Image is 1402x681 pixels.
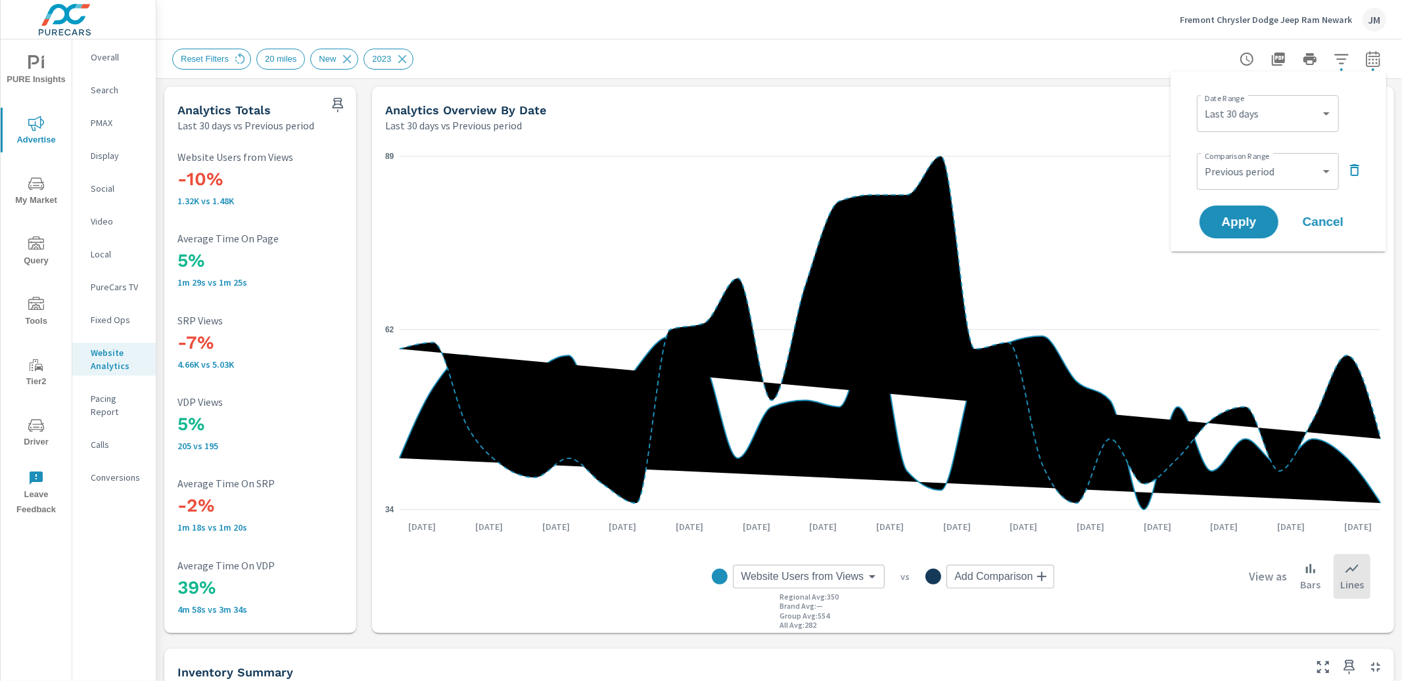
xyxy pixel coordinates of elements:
h3: -7% [177,332,351,354]
p: [DATE] [1202,520,1248,533]
span: Driver [5,418,68,450]
div: Conversions [72,468,156,487]
p: PMAX [91,116,145,129]
p: VDP Views [177,396,351,408]
span: Save this to your personalized report [1339,657,1360,678]
p: [DATE] [801,520,847,533]
span: 20 miles [257,54,304,64]
span: Tools [5,297,68,329]
div: New [310,49,358,70]
p: Average Time On SRP [177,477,351,489]
h3: 5% [177,250,351,272]
p: [DATE] [466,520,512,533]
p: PureCars TV [91,280,145,294]
p: Average Time On VDP [177,560,351,571]
div: JM [1363,8,1386,32]
p: [DATE] [666,520,713,533]
p: 4,659 vs 5,030 [177,359,351,370]
p: Fremont Chrysler Dodge Jeep Ram Newark [1180,14,1352,26]
h5: Inventory Summary [177,665,293,679]
h3: -2% [177,494,351,517]
span: Reset Filters [173,54,237,64]
span: My Market [5,176,68,208]
div: Fixed Ops [72,310,156,330]
p: vs [885,571,925,582]
div: Video [72,211,156,231]
p: Social [91,182,145,195]
p: Calls [91,438,145,451]
button: Make Fullscreen [1313,657,1334,678]
p: 1m 29s vs 1m 25s [177,277,351,288]
p: 4m 58s vs 3m 34s [177,604,351,615]
div: nav menu [1,39,72,523]
span: Advertise [5,116,68,148]
span: Apply [1213,216,1265,228]
div: Calls [72,435,156,454]
div: PMAX [72,113,156,133]
p: Regional Avg : 350 [780,592,839,602]
span: Leave Feedback [5,470,68,517]
p: Website Users from Views [177,151,351,163]
p: [DATE] [533,520,579,533]
p: All Avg : 282 [780,621,816,630]
h6: View as [1249,570,1287,583]
span: Save this to your personalized report [327,95,348,116]
div: 2023 [363,49,413,70]
p: 205 vs 195 [177,441,351,451]
span: Tier2 [5,357,68,389]
button: Print Report [1297,46,1323,72]
p: Overall [91,51,145,64]
h3: -10% [177,168,351,190]
button: Minimize Widget [1365,657,1386,678]
p: [DATE] [400,520,446,533]
span: New [311,54,344,64]
div: Add Comparison [946,565,1054,588]
p: [DATE] [934,520,980,533]
span: Cancel [1297,216,1349,228]
p: Group Avg : 554 [780,611,830,621]
p: [DATE] [1335,520,1381,533]
div: PureCars TV [72,277,156,297]
h5: Analytics Overview By Date [385,103,546,117]
p: Local [91,248,145,261]
p: Conversions [91,471,145,484]
text: 34 [385,505,394,514]
p: Fixed Ops [91,313,145,326]
p: Last 30 days vs Previous period [385,118,522,133]
p: Video [91,215,145,228]
p: [DATE] [1134,520,1180,533]
div: Website Users from Views [733,565,885,588]
div: Website Analytics [72,343,156,376]
p: SRP Views [177,315,351,326]
p: Display [91,149,145,162]
text: 62 [385,325,394,334]
p: Search [91,83,145,97]
button: Apply [1200,206,1278,238]
p: Pacing Report [91,392,145,418]
button: Cancel [1284,206,1363,238]
p: [DATE] [600,520,646,533]
p: Last 30 days vs Previous period [177,118,314,133]
div: Reset Filters [172,49,251,70]
button: Apply Filters [1328,46,1355,72]
span: Add Comparison [954,570,1033,583]
div: Social [72,179,156,198]
div: Pacing Report [72,389,156,422]
span: Query [5,236,68,269]
h3: 39% [177,577,351,599]
h5: Analytics Totals [177,103,271,117]
p: [DATE] [734,520,780,533]
p: [DATE] [867,520,913,533]
div: Search [72,80,156,100]
span: PURE Insights [5,55,68,87]
p: Lines [1340,577,1364,592]
div: Display [72,146,156,165]
p: 1,324 vs 1,479 [177,196,351,206]
span: 2023 [364,54,399,64]
text: 89 [385,152,394,161]
span: Website Users from Views [741,570,864,583]
p: Average Time On Page [177,232,351,244]
h3: 5% [177,413,351,435]
div: Overall [72,47,156,67]
p: [DATE] [1268,520,1314,533]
